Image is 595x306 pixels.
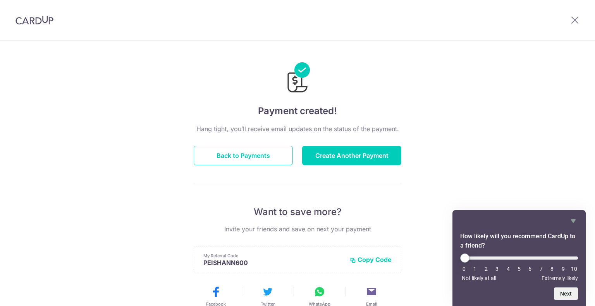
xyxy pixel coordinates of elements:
[203,259,344,267] p: PEISHANN600
[350,256,392,263] button: Copy Code
[569,216,578,226] button: Hide survey
[526,266,534,272] li: 6
[559,266,567,272] li: 9
[504,266,512,272] li: 4
[515,266,523,272] li: 5
[194,124,401,133] p: Hang tight, you’ll receive email updates on the status of the payment.
[542,275,578,281] span: Extremely likely
[460,253,578,281] div: How likely will you recommend CardUp to a friend? Select an option from 0 to 10, with 0 being Not...
[194,224,401,234] p: Invite your friends and save on next your payment
[462,275,496,281] span: Not likely at all
[460,232,578,250] h2: How likely will you recommend CardUp to a friend? Select an option from 0 to 10, with 0 being Not...
[285,62,310,95] img: Payments
[554,287,578,300] button: Next question
[460,266,468,272] li: 0
[15,15,53,25] img: CardUp
[537,266,545,272] li: 7
[194,206,401,218] p: Want to save more?
[194,104,401,118] h4: Payment created!
[471,266,479,272] li: 1
[548,266,556,272] li: 8
[302,146,401,165] button: Create Another Payment
[493,266,501,272] li: 3
[570,266,578,272] li: 10
[482,266,490,272] li: 2
[460,216,578,300] div: How likely will you recommend CardUp to a friend? Select an option from 0 to 10, with 0 being Not...
[203,253,344,259] p: My Referral Code
[194,146,293,165] button: Back to Payments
